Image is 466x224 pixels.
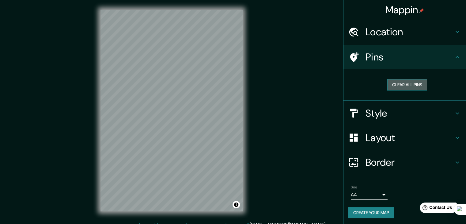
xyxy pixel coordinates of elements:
button: Clear all pins [387,79,427,91]
h4: Mappin [385,4,424,16]
button: Create your map [348,207,394,218]
button: Toggle attribution [233,201,240,208]
label: Size [351,184,357,190]
h4: Style [366,107,454,119]
iframe: Help widget launcher [411,200,459,217]
div: Style [343,101,466,126]
h4: Pins [366,51,454,63]
div: Location [343,20,466,44]
canvas: Map [100,10,243,211]
h4: Location [366,26,454,38]
div: A4 [351,190,388,200]
h4: Layout [366,132,454,144]
div: Border [343,150,466,175]
h4: Border [366,156,454,168]
div: Pins [343,45,466,69]
div: Layout [343,126,466,150]
img: pin-icon.png [419,8,424,13]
